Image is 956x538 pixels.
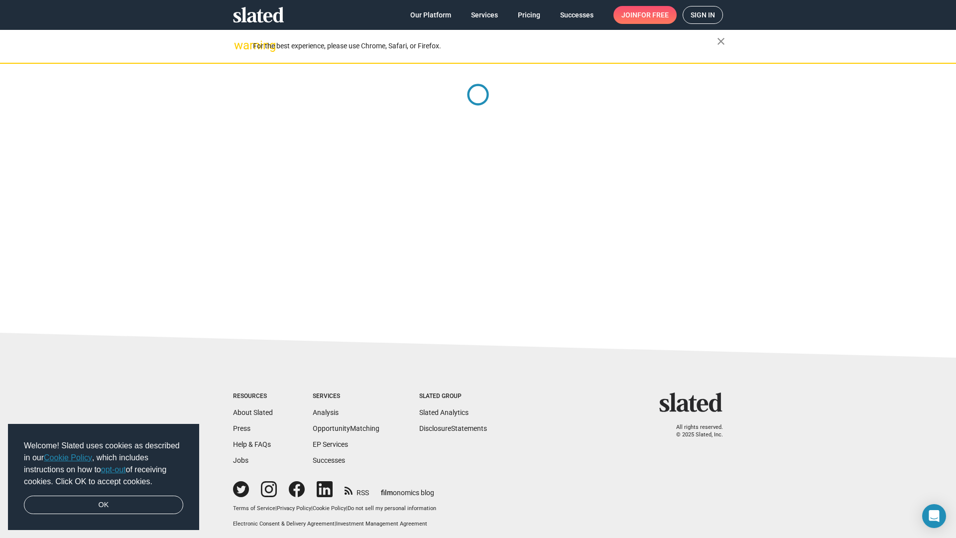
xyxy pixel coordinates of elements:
[313,440,348,448] a: EP Services
[348,505,436,513] button: Do not sell my personal information
[275,505,277,512] span: |
[233,440,271,448] a: Help & FAQs
[471,6,498,24] span: Services
[8,424,199,531] div: cookieconsent
[683,6,723,24] a: Sign in
[419,408,469,416] a: Slated Analytics
[691,6,715,23] span: Sign in
[621,6,669,24] span: Join
[402,6,459,24] a: Our Platform
[510,6,548,24] a: Pricing
[666,424,723,438] p: All rights reserved. © 2025 Slated, Inc.
[313,408,339,416] a: Analysis
[336,521,427,527] a: Investment Management Agreement
[253,39,717,53] div: For the best experience, please use Chrome, Safari, or Firefox.
[345,482,369,498] a: RSS
[560,6,594,24] span: Successes
[233,456,248,464] a: Jobs
[410,6,451,24] span: Our Platform
[233,424,250,432] a: Press
[637,6,669,24] span: for free
[24,440,183,488] span: Welcome! Slated uses cookies as described in our , which includes instructions on how to of recei...
[313,393,379,401] div: Services
[233,393,273,401] div: Resources
[24,496,183,515] a: dismiss cookie message
[311,505,313,512] span: |
[101,465,126,474] a: opt-out
[419,424,487,432] a: DisclosureStatements
[313,456,345,464] a: Successes
[335,521,336,527] span: |
[419,393,487,401] div: Slated Group
[381,489,393,497] span: film
[277,505,311,512] a: Privacy Policy
[233,505,275,512] a: Terms of Service
[44,453,92,462] a: Cookie Policy
[233,521,335,527] a: Electronic Consent & Delivery Agreement
[518,6,540,24] span: Pricing
[715,35,727,47] mat-icon: close
[381,480,434,498] a: filmonomics blog
[922,504,946,528] div: Open Intercom Messenger
[234,39,246,51] mat-icon: warning
[463,6,506,24] a: Services
[233,408,273,416] a: About Slated
[552,6,601,24] a: Successes
[613,6,677,24] a: Joinfor free
[313,424,379,432] a: OpportunityMatching
[313,505,346,512] a: Cookie Policy
[346,505,348,512] span: |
